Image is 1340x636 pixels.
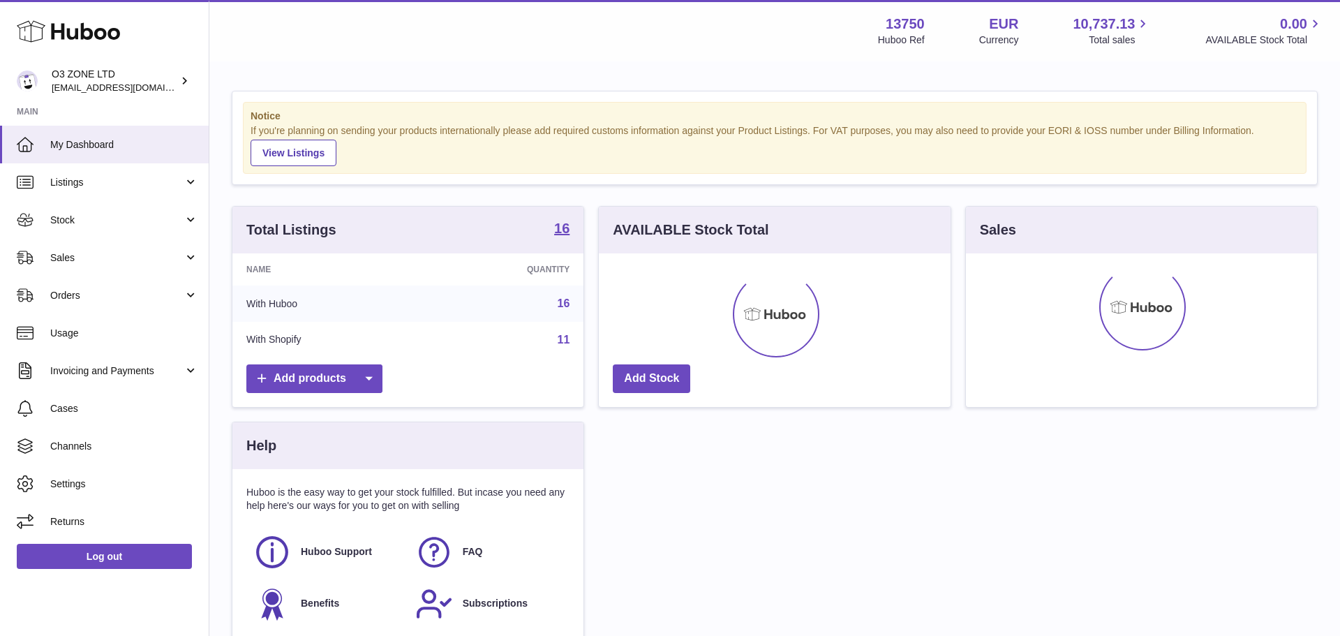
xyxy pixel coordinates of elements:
[1280,15,1307,34] span: 0.00
[251,140,336,166] a: View Listings
[554,221,569,235] strong: 16
[980,221,1016,239] h3: Sales
[50,440,198,453] span: Channels
[253,585,401,623] a: Benefits
[50,138,198,151] span: My Dashboard
[1073,15,1151,47] a: 10,737.13 Total sales
[52,82,205,93] span: [EMAIL_ADDRESS][DOMAIN_NAME]
[17,71,38,91] img: internalAdmin-13750@internal.huboo.com
[878,34,925,47] div: Huboo Ref
[50,214,184,227] span: Stock
[246,221,336,239] h3: Total Listings
[50,289,184,302] span: Orders
[251,110,1299,123] strong: Notice
[50,251,184,265] span: Sales
[232,286,422,322] td: With Huboo
[301,597,339,610] span: Benefits
[50,176,184,189] span: Listings
[1089,34,1151,47] span: Total sales
[50,402,198,415] span: Cases
[253,533,401,571] a: Huboo Support
[415,585,563,623] a: Subscriptions
[232,253,422,286] th: Name
[613,221,768,239] h3: AVAILABLE Stock Total
[246,436,276,455] h3: Help
[558,297,570,309] a: 16
[50,478,198,491] span: Settings
[301,545,372,559] span: Huboo Support
[17,544,192,569] a: Log out
[989,15,1018,34] strong: EUR
[246,486,569,512] p: Huboo is the easy way to get your stock fulfilled. But incase you need any help here's our ways f...
[558,334,570,346] a: 11
[1205,15,1323,47] a: 0.00 AVAILABLE Stock Total
[1073,15,1135,34] span: 10,737.13
[422,253,583,286] th: Quantity
[463,545,483,559] span: FAQ
[886,15,925,34] strong: 13750
[1205,34,1323,47] span: AVAILABLE Stock Total
[246,364,382,393] a: Add products
[50,327,198,340] span: Usage
[415,533,563,571] a: FAQ
[50,515,198,528] span: Returns
[613,364,690,393] a: Add Stock
[50,364,184,378] span: Invoicing and Payments
[554,221,569,238] a: 16
[52,68,177,94] div: O3 ZONE LTD
[979,34,1019,47] div: Currency
[251,124,1299,166] div: If you're planning on sending your products internationally please add required customs informati...
[232,322,422,358] td: With Shopify
[463,597,528,610] span: Subscriptions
